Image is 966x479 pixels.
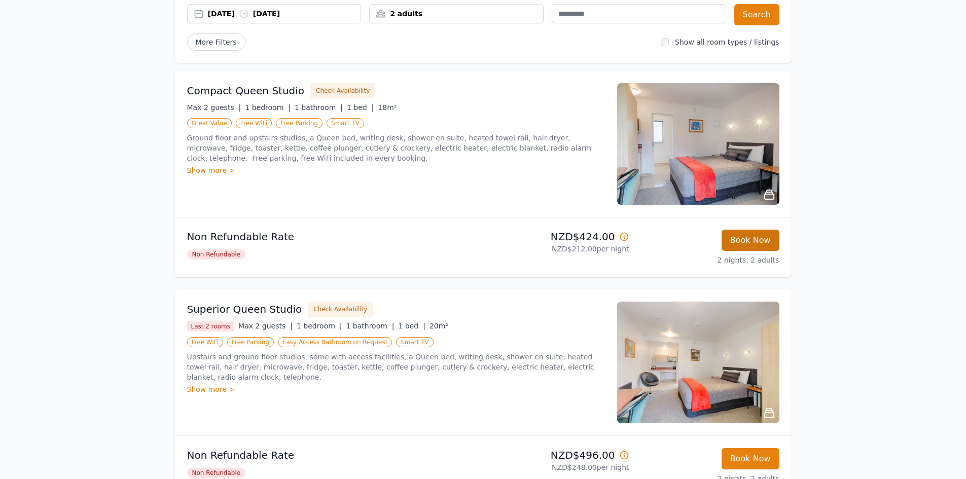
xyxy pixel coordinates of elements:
span: 1 bathroom | [295,103,343,112]
button: Book Now [722,230,779,251]
button: Book Now [722,448,779,469]
span: Great Value [187,118,232,128]
button: Check Availability [308,302,373,317]
span: Free Parking [276,118,323,128]
span: 1 bed | [347,103,374,112]
div: Show more > [187,165,605,175]
span: Smart TV [396,337,434,347]
div: 2 adults [370,9,543,19]
h3: Superior Queen Studio [187,302,302,316]
button: Search [734,4,779,25]
div: Show more > [187,384,605,394]
p: 2 nights, 2 adults [637,255,779,265]
span: Non Refundable [187,249,246,260]
button: Check Availability [310,83,375,98]
p: Non Refundable Rate [187,230,479,244]
span: 18m² [378,103,397,112]
h3: Compact Queen Studio [187,84,305,98]
span: Free WiFi [236,118,272,128]
div: [DATE] [DATE] [208,9,361,19]
span: 1 bed | [399,322,425,330]
p: Non Refundable Rate [187,448,479,462]
span: Max 2 guests | [238,322,293,330]
span: Max 2 guests | [187,103,241,112]
span: 20m² [430,322,448,330]
span: Smart TV [327,118,364,128]
span: Free Parking [227,337,274,347]
p: Upstairs and ground floor studios, some with access facilities, a Queen bed, writing desk, shower... [187,352,605,382]
p: NZD$248.00 per night [487,462,629,472]
label: Show all room types / listings [675,38,779,46]
span: Non Refundable [187,468,246,478]
span: 1 bedroom | [297,322,342,330]
p: NZD$424.00 [487,230,629,244]
span: Last 2 rooms [187,321,235,331]
p: Ground floor and upstairs studios, a Queen bed, writing desk, shower en suite, heated towel rail,... [187,133,605,163]
span: 1 bathroom | [346,322,394,330]
span: More Filters [187,33,245,51]
span: Free WiFi [187,337,224,347]
p: NZD$496.00 [487,448,629,462]
span: 1 bedroom | [245,103,291,112]
p: NZD$212.00 per night [487,244,629,254]
span: Easy Access Bathroom on Request [278,337,392,347]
